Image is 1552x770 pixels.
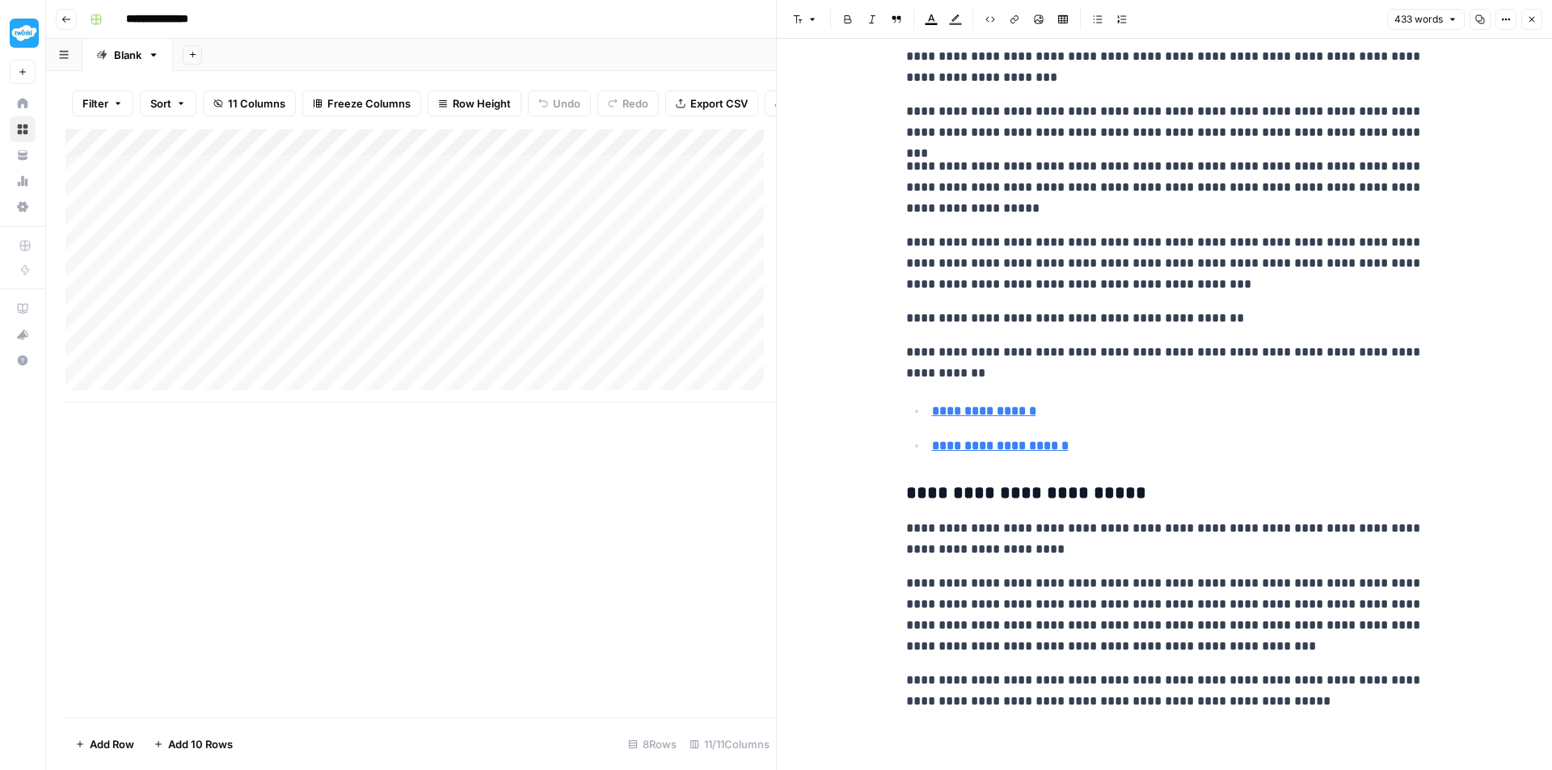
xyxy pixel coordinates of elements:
span: Row Height [453,95,511,112]
button: Add 10 Rows [144,731,242,757]
button: Filter [72,90,133,116]
span: Add 10 Rows [168,736,233,752]
button: Freeze Columns [302,90,421,116]
div: Blank [114,47,141,63]
span: Filter [82,95,108,112]
button: What's new? [10,322,36,347]
button: Undo [528,90,591,116]
span: Sort [150,95,171,112]
button: Sort [140,90,196,116]
div: 11/11 Columns [683,731,776,757]
span: 433 words [1394,12,1443,27]
div: What's new? [11,322,35,347]
button: Help + Support [10,347,36,373]
div: 8 Rows [622,731,683,757]
a: Settings [10,194,36,220]
button: Workspace: Twinkl [10,13,36,53]
a: AirOps Academy [10,296,36,322]
button: 433 words [1387,9,1465,30]
a: Browse [10,116,36,142]
button: Row Height [428,90,521,116]
button: Redo [597,90,659,116]
a: Your Data [10,142,36,168]
span: 11 Columns [228,95,285,112]
span: Freeze Columns [327,95,411,112]
span: Redo [622,95,648,112]
button: 11 Columns [203,90,296,116]
span: Add Row [90,736,134,752]
a: Usage [10,168,36,194]
button: Export CSV [665,90,758,116]
a: Home [10,90,36,116]
img: Twinkl Logo [10,19,39,48]
span: Undo [553,95,580,112]
span: Export CSV [690,95,748,112]
button: Add Row [65,731,144,757]
a: Blank [82,39,173,71]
